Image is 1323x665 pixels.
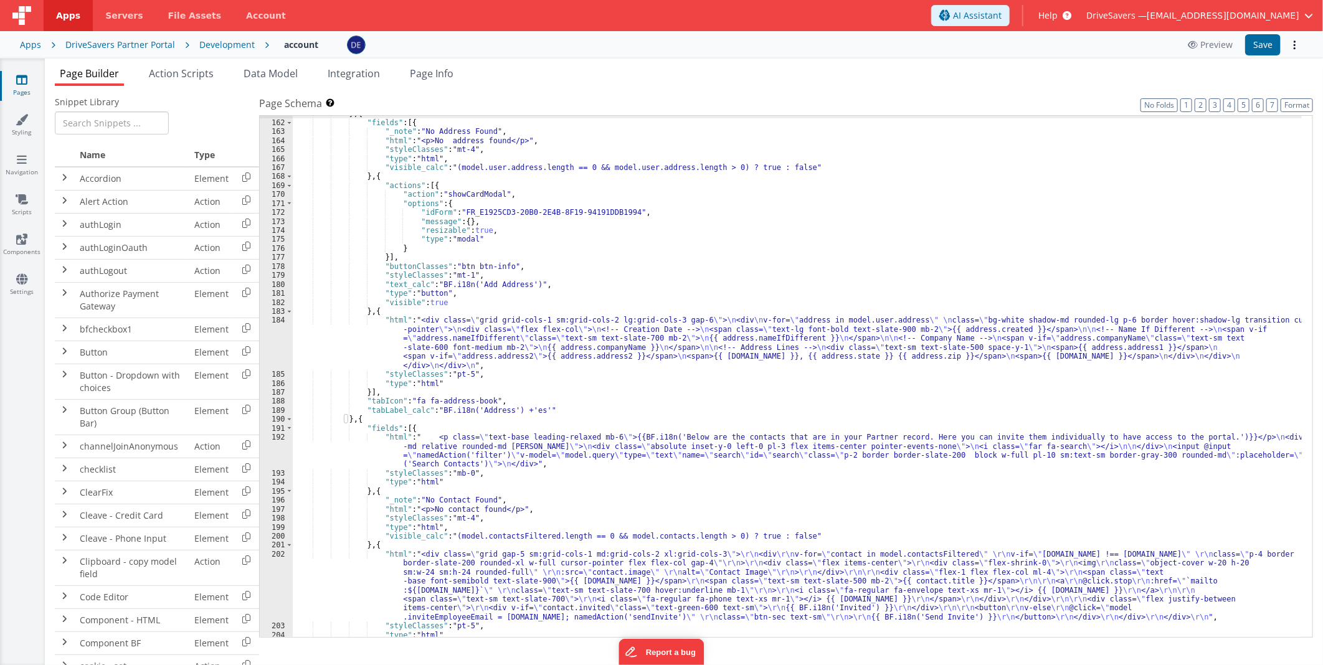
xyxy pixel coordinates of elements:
[1209,98,1221,112] button: 3
[260,550,293,622] div: 202
[260,127,293,136] div: 163
[260,190,293,199] div: 170
[1195,98,1207,112] button: 2
[65,39,175,51] div: DriveSavers Partner Portal
[75,190,189,213] td: Alert Action
[75,527,189,550] td: Cleave - Phone Input
[75,167,189,191] td: Accordion
[75,458,189,481] td: checklist
[953,9,1002,22] span: AI Assistant
[619,639,704,665] iframe: Marker.io feedback button
[189,364,234,399] td: Element
[259,96,322,111] span: Page Schema
[260,172,293,181] div: 168
[189,318,234,341] td: Element
[75,399,189,435] td: Button Group (Button Bar)
[60,67,119,80] span: Page Builder
[1086,9,1147,22] span: DriveSavers —
[260,424,293,433] div: 191
[189,167,234,191] td: Element
[260,379,293,388] div: 186
[55,96,119,108] span: Snippet Library
[75,282,189,318] td: Authorize Payment Gateway
[260,540,293,549] div: 201
[75,585,189,608] td: Code Editor
[75,550,189,585] td: Clipboard - copy model field
[189,504,234,527] td: Element
[189,190,234,213] td: Action
[75,259,189,282] td: authLogout
[189,236,234,259] td: Action
[1238,98,1249,112] button: 5
[260,307,293,316] div: 183
[260,406,293,415] div: 189
[56,9,80,22] span: Apps
[260,505,293,514] div: 197
[260,397,293,405] div: 188
[1180,98,1192,112] button: 1
[244,67,298,80] span: Data Model
[149,67,214,80] span: Action Scripts
[260,621,293,630] div: 203
[80,149,105,161] span: Name
[260,469,293,478] div: 193
[284,40,318,49] h4: account
[260,280,293,289] div: 180
[260,208,293,217] div: 172
[189,399,234,435] td: Element
[75,213,189,236] td: authLogin
[260,235,293,243] div: 175
[20,39,41,51] div: Apps
[260,298,293,307] div: 182
[260,514,293,522] div: 198
[260,523,293,532] div: 199
[260,118,293,127] div: 162
[1245,34,1281,55] button: Save
[260,244,293,253] div: 176
[75,608,189,631] td: Component - HTML
[189,458,234,481] td: Element
[1038,9,1058,22] span: Help
[260,271,293,280] div: 179
[260,199,293,208] div: 171
[260,478,293,486] div: 194
[1252,98,1264,112] button: 6
[260,154,293,163] div: 166
[260,388,293,397] div: 187
[189,585,234,608] td: Element
[189,550,234,585] td: Action
[260,487,293,496] div: 195
[260,415,293,423] div: 190
[260,289,293,298] div: 181
[260,532,293,540] div: 200
[1147,9,1299,22] span: [EMAIL_ADDRESS][DOMAIN_NAME]
[189,213,234,236] td: Action
[194,149,215,161] span: Type
[260,496,293,504] div: 196
[189,481,234,504] td: Element
[189,608,234,631] td: Element
[168,9,222,22] span: File Assets
[75,318,189,341] td: bfcheckbox1
[260,226,293,235] div: 174
[75,364,189,399] td: Button - Dropdown with choices
[410,67,453,80] span: Page Info
[189,341,234,364] td: Element
[105,9,143,22] span: Servers
[189,435,234,458] td: Action
[1140,98,1178,112] button: No Folds
[75,435,189,458] td: channelJoinAnonymous
[189,259,234,282] td: Action
[328,67,380,80] span: Integration
[189,527,234,550] td: Element
[189,282,234,318] td: Element
[75,341,189,364] td: Button
[1086,9,1313,22] button: DriveSavers — [EMAIL_ADDRESS][DOMAIN_NAME]
[75,631,189,654] td: Component BF
[260,316,293,370] div: 184
[1281,98,1313,112] button: Format
[55,111,169,134] input: Search Snippets ...
[260,145,293,154] div: 165
[1266,98,1278,112] button: 7
[260,181,293,190] div: 169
